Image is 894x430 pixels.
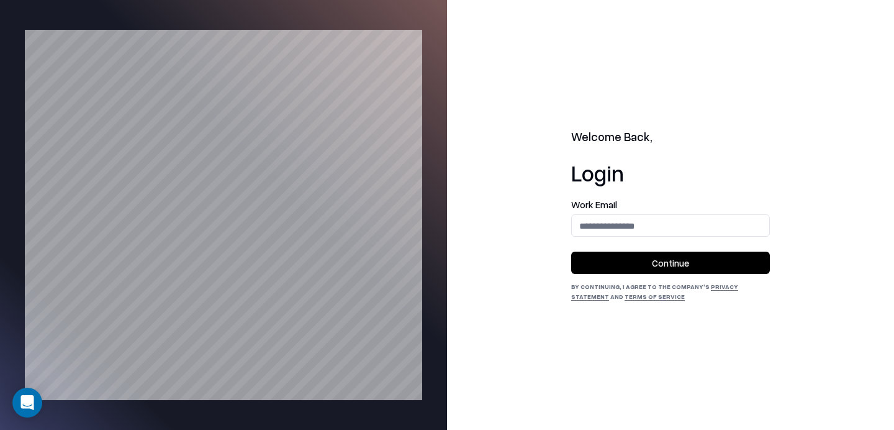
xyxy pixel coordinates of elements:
div: Open Intercom Messenger [12,388,42,418]
h2: Welcome Back, [571,129,770,146]
a: Terms of Service [625,293,685,300]
label: Work Email [571,200,770,209]
h1: Login [571,160,770,185]
button: Continue [571,252,770,274]
div: By continuing, I agree to the Company's and [571,281,770,301]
